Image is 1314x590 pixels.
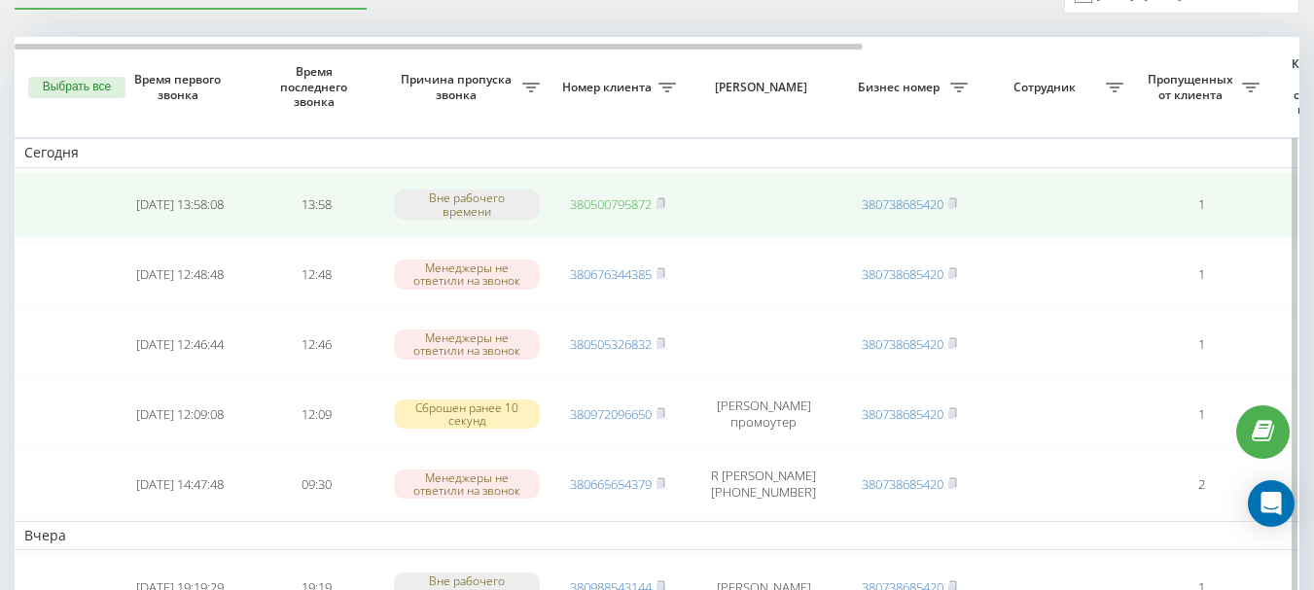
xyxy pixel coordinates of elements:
[570,195,652,213] a: 380500795872
[112,242,248,308] td: [DATE] 12:48:48
[248,451,384,517] td: 09:30
[394,399,540,429] div: Сброшен ранее 10 секунд
[987,80,1106,95] span: Сотрудник
[112,451,248,517] td: [DATE] 14:47:48
[1133,311,1269,377] td: 1
[394,190,540,219] div: Вне рабочего времени
[112,311,248,377] td: [DATE] 12:46:44
[112,381,248,447] td: [DATE] 12:09:08
[862,265,943,283] a: 380738685420
[248,381,384,447] td: 12:09
[248,311,384,377] td: 12:46
[1133,451,1269,517] td: 2
[127,72,232,102] span: Время первого звонка
[702,80,825,95] span: [PERSON_NAME]
[394,260,540,289] div: Менеджеры не ответили на звонок
[570,475,652,493] a: 380665654379
[264,64,369,110] span: Время последнего звонка
[559,80,658,95] span: Номер клиента
[28,77,125,98] button: Выбрать все
[851,80,950,95] span: Бизнес номер
[1143,72,1242,102] span: Пропущенных от клиента
[394,72,522,102] span: Причина пропуска звонка
[1248,480,1295,527] div: Open Intercom Messenger
[570,335,652,353] a: 380505326832
[1133,381,1269,447] td: 1
[394,469,540,499] div: Менеджеры не ответили на звонок
[248,242,384,308] td: 12:48
[570,265,652,283] a: 380676344385
[394,330,540,359] div: Менеджеры не ответили на звонок
[112,172,248,238] td: [DATE] 13:58:08
[862,405,943,423] a: 380738685420
[1133,172,1269,238] td: 1
[570,405,652,423] a: 380972096650
[1133,242,1269,308] td: 1
[862,195,943,213] a: 380738685420
[686,451,841,517] td: R [PERSON_NAME] [PHONE_NUMBER]
[862,475,943,493] a: 380738685420
[248,172,384,238] td: 13:58
[862,335,943,353] a: 380738685420
[686,381,841,447] td: [PERSON_NAME] промоутер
